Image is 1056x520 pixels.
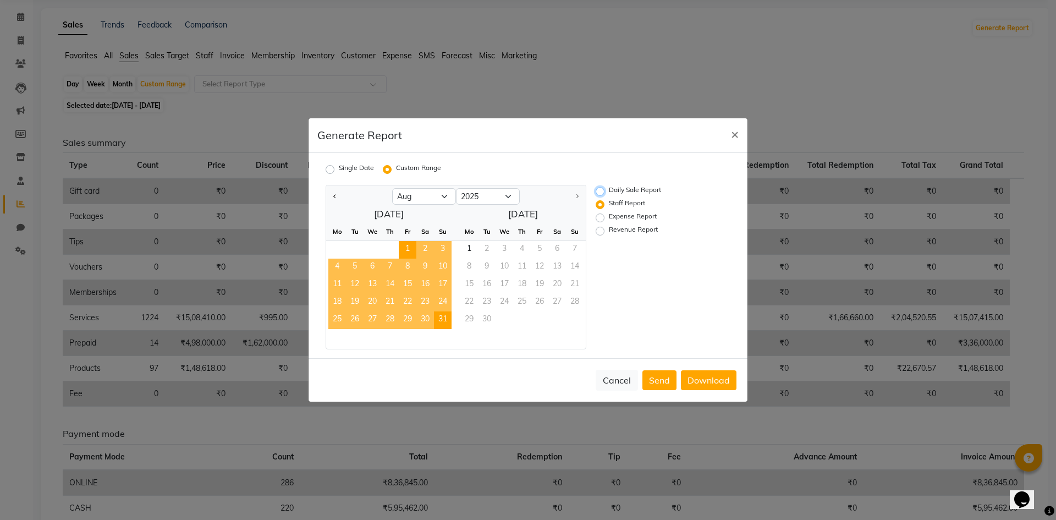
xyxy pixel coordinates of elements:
[1010,476,1045,509] iframe: chat widget
[478,223,496,240] div: Tu
[399,259,416,276] span: 8
[416,311,434,329] span: 30
[381,311,399,329] span: 28
[609,225,658,238] label: Revenue Report
[364,294,381,311] div: Wednesday, August 20, 2025
[381,294,399,311] div: Thursday, August 21, 2025
[513,223,531,240] div: Th
[416,311,434,329] div: Saturday, August 30, 2025
[364,311,381,329] div: Wednesday, August 27, 2025
[609,198,645,211] label: Staff Report
[460,223,478,240] div: Mo
[328,311,346,329] div: Monday, August 25, 2025
[416,294,434,311] div: Saturday, August 23, 2025
[434,259,452,276] div: Sunday, August 10, 2025
[328,223,346,240] div: Mo
[548,223,566,240] div: Sa
[434,294,452,311] div: Sunday, August 24, 2025
[416,259,434,276] span: 9
[456,188,520,205] select: Select year
[681,370,736,390] button: Download
[531,223,548,240] div: Fr
[392,188,456,205] select: Select month
[399,241,416,259] span: 1
[381,311,399,329] div: Thursday, August 28, 2025
[331,188,339,205] button: Previous month
[381,223,399,240] div: Th
[346,259,364,276] div: Tuesday, August 5, 2025
[364,259,381,276] span: 6
[434,276,452,294] span: 17
[416,294,434,311] span: 23
[416,276,434,294] div: Saturday, August 16, 2025
[434,311,452,329] span: 31
[346,311,364,329] div: Tuesday, August 26, 2025
[399,241,416,259] div: Friday, August 1, 2025
[399,311,416,329] span: 29
[381,294,399,311] span: 21
[609,211,657,225] label: Expense Report
[416,276,434,294] span: 16
[434,311,452,329] div: Sunday, August 31, 2025
[381,259,399,276] span: 7
[416,223,434,240] div: Sa
[416,259,434,276] div: Saturday, August 9, 2025
[434,259,452,276] span: 10
[364,294,381,311] span: 20
[722,118,747,149] button: Close
[346,259,364,276] span: 5
[609,185,661,198] label: Daily Sale Report
[328,294,346,311] span: 18
[364,259,381,276] div: Wednesday, August 6, 2025
[381,276,399,294] span: 14
[364,276,381,294] span: 13
[328,276,346,294] span: 11
[381,276,399,294] div: Thursday, August 14, 2025
[434,223,452,240] div: Su
[399,276,416,294] div: Friday, August 15, 2025
[328,276,346,294] div: Monday, August 11, 2025
[346,276,364,294] div: Tuesday, August 12, 2025
[328,294,346,311] div: Monday, August 18, 2025
[566,223,584,240] div: Su
[328,259,346,276] div: Monday, August 4, 2025
[328,311,346,329] span: 25
[346,223,364,240] div: Tu
[434,241,452,259] div: Sunday, August 3, 2025
[416,241,434,259] span: 2
[339,163,374,176] label: Single Date
[460,241,478,259] span: 1
[346,294,364,311] span: 19
[381,259,399,276] div: Thursday, August 7, 2025
[496,223,513,240] div: We
[317,127,402,144] h5: Generate Report
[346,294,364,311] div: Tuesday, August 19, 2025
[399,311,416,329] div: Friday, August 29, 2025
[364,311,381,329] span: 27
[399,276,416,294] span: 15
[399,294,416,311] div: Friday, August 22, 2025
[399,294,416,311] span: 22
[460,241,478,259] div: Monday, September 1, 2025
[642,370,676,390] button: Send
[346,311,364,329] span: 26
[399,259,416,276] div: Friday, August 8, 2025
[328,259,346,276] span: 4
[364,276,381,294] div: Wednesday, August 13, 2025
[396,163,441,176] label: Custom Range
[416,241,434,259] div: Saturday, August 2, 2025
[346,276,364,294] span: 12
[434,276,452,294] div: Sunday, August 17, 2025
[399,223,416,240] div: Fr
[364,223,381,240] div: We
[434,294,452,311] span: 24
[596,370,638,391] button: Cancel
[731,125,739,142] span: ×
[434,241,452,259] span: 3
